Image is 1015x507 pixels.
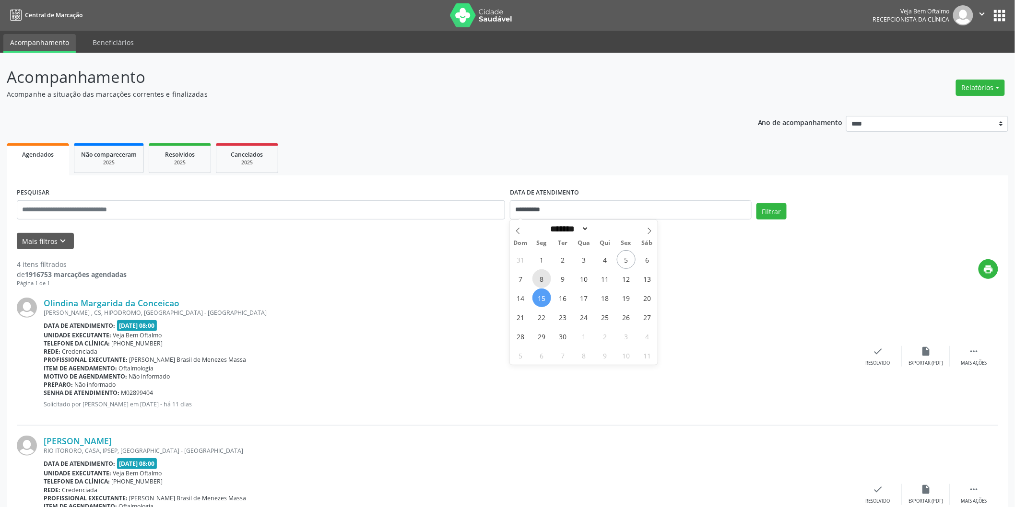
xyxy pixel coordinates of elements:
p: Solicitado por [PERSON_NAME] em [DATE] - há 11 dias [44,400,854,408]
span: Setembro 7, 2025 [511,269,530,288]
span: Setembro 12, 2025 [617,269,636,288]
b: Profissional executante: [44,356,128,364]
div: Mais ações [961,360,987,367]
div: Exportar (PDF) [909,498,944,505]
span: Outubro 3, 2025 [617,327,636,346]
span: Setembro 15, 2025 [532,288,551,307]
span: Setembro 13, 2025 [638,269,657,288]
span: Setembro 6, 2025 [638,250,657,269]
span: [PHONE_NUMBER] [112,477,163,485]
div: de [17,269,127,279]
span: Oftalmologia [119,364,154,372]
b: Senha de atendimento: [44,389,119,397]
div: Mais ações [961,498,987,505]
input: Year [589,224,621,234]
b: Telefone da clínica: [44,477,110,485]
span: [DATE] 08:00 [117,458,157,469]
span: Cancelados [231,150,263,159]
span: Outubro 2, 2025 [596,327,614,346]
div: 2025 [156,159,204,166]
span: Setembro 17, 2025 [575,288,593,307]
span: Setembro 29, 2025 [532,327,551,346]
div: Exportar (PDF) [909,360,944,367]
span: Setembro 23, 2025 [554,308,572,326]
img: img [17,436,37,456]
b: Item de agendamento: [44,364,117,372]
span: Não informado [129,372,170,380]
span: Setembro 3, 2025 [575,250,593,269]
a: Olindina Margarida da Conceicao [44,298,179,308]
div: 2025 [223,159,271,166]
span: Setembro 11, 2025 [596,269,614,288]
span: Setembro 5, 2025 [617,250,636,269]
span: Credenciada [62,347,98,356]
span: Qui [594,240,615,246]
p: Ano de acompanhamento [758,116,843,128]
a: Acompanhamento [3,34,76,53]
b: Data de atendimento: [44,460,115,468]
span: Ter [552,240,573,246]
div: Veja Bem Oftalmo [873,7,950,15]
span: Outubro 6, 2025 [532,346,551,365]
i: print [983,264,994,275]
span: Agendados [22,150,54,159]
a: Central de Marcação [7,7,83,23]
span: Qua [573,240,594,246]
span: Setembro 19, 2025 [617,288,636,307]
select: Month [547,224,590,234]
span: Outubro 1, 2025 [575,327,593,346]
button: print [979,259,998,279]
span: [DATE] 08:00 [117,320,157,331]
span: Outubro 10, 2025 [617,346,636,365]
i:  [969,346,980,357]
b: Preparo: [44,380,73,389]
span: Setembro 26, 2025 [617,308,636,326]
button: apps [991,7,1008,24]
span: Setembro 27, 2025 [638,308,657,326]
span: Não informado [75,380,116,389]
p: Acompanhamento [7,65,708,89]
span: [PERSON_NAME] Brasil de Menezes Massa [130,356,247,364]
span: Recepcionista da clínica [873,15,950,23]
div: Resolvido [866,498,890,505]
span: Setembro 30, 2025 [554,327,572,346]
label: PESQUISAR [17,185,49,200]
span: Setembro 4, 2025 [596,250,614,269]
i: check [873,484,884,495]
span: Setembro 1, 2025 [532,250,551,269]
button: Filtrar [756,203,787,219]
span: Resolvidos [165,150,195,159]
span: Credenciada [62,486,98,494]
span: Setembro 28, 2025 [511,327,530,346]
i: insert_drive_file [921,346,932,357]
i:  [977,9,988,19]
i: insert_drive_file [921,484,932,495]
span: Veja Bem Oftalmo [113,331,162,339]
span: Outubro 8, 2025 [575,346,593,365]
div: 4 itens filtrados [17,259,127,269]
b: Telefone da clínica: [44,339,110,347]
span: Setembro 10, 2025 [575,269,593,288]
span: [PHONE_NUMBER] [112,339,163,347]
span: Agosto 31, 2025 [511,250,530,269]
span: Setembro 16, 2025 [554,288,572,307]
span: Dom [510,240,531,246]
i: keyboard_arrow_down [58,236,69,246]
span: Seg [531,240,552,246]
div: [PERSON_NAME] , CS, HIPODROMO, [GEOGRAPHIC_DATA] - [GEOGRAPHIC_DATA] [44,309,854,317]
span: Setembro 25, 2025 [596,308,614,326]
span: Setembro 24, 2025 [575,308,593,326]
span: Setembro 9, 2025 [554,269,572,288]
b: Profissional executante: [44,494,128,502]
span: Outubro 4, 2025 [638,327,657,346]
a: Beneficiários [86,34,141,51]
b: Unidade executante: [44,469,111,477]
span: Veja Bem Oftalmo [113,469,162,477]
span: Setembro 18, 2025 [596,288,614,307]
span: Não compareceram [81,150,137,159]
span: Sáb [637,240,658,246]
div: RIO ITORORO, CASA, IPSEP, [GEOGRAPHIC_DATA] - [GEOGRAPHIC_DATA] [44,447,854,455]
div: 2025 [81,159,137,166]
div: Resolvido [866,360,890,367]
img: img [17,298,37,318]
